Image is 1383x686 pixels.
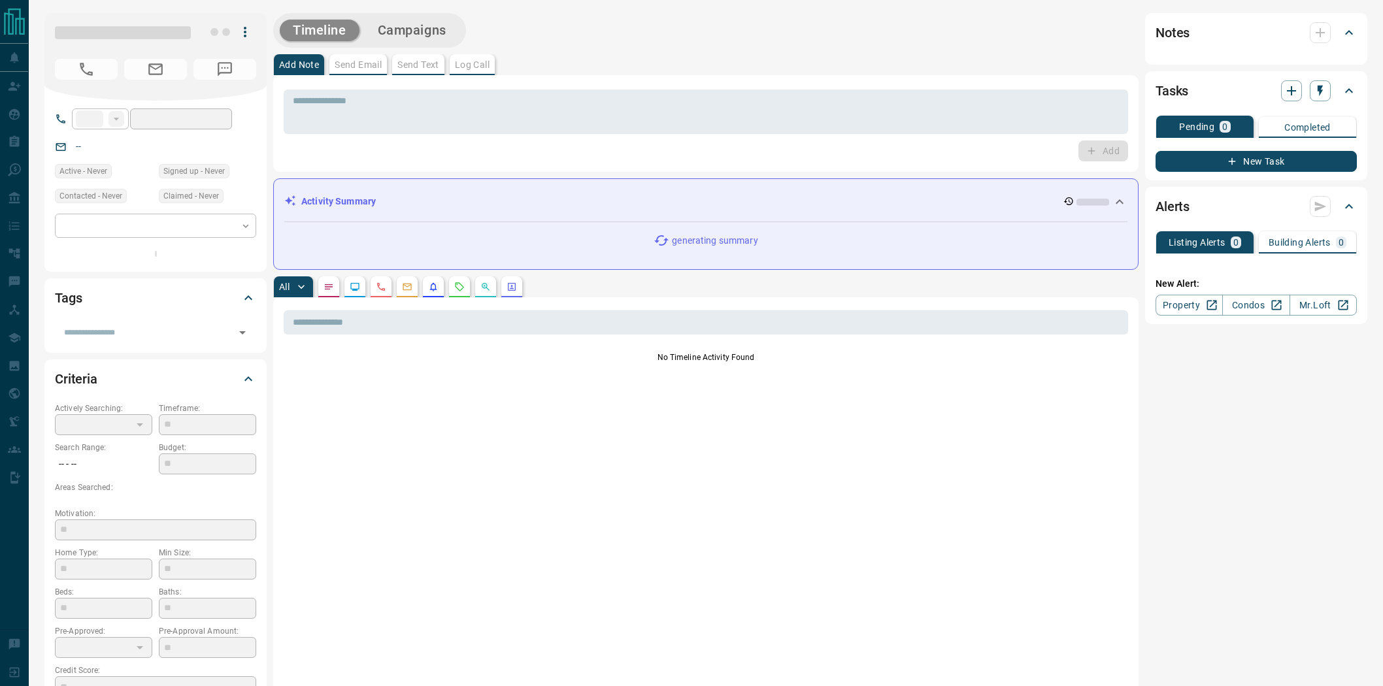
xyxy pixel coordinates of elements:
[159,547,256,559] p: Min Size:
[55,282,256,314] div: Tags
[159,625,256,637] p: Pre-Approval Amount:
[159,586,256,598] p: Baths:
[1222,295,1290,316] a: Condos
[279,60,319,69] p: Add Note
[159,402,256,414] p: Timeframe:
[55,547,152,559] p: Home Type:
[1156,75,1357,106] div: Tasks
[284,189,1127,214] div: Activity Summary
[163,165,225,178] span: Signed up - Never
[1269,238,1331,247] p: Building Alerts
[55,508,256,519] p: Motivation:
[55,482,256,493] p: Areas Searched:
[163,189,219,203] span: Claimed - Never
[301,195,376,208] p: Activity Summary
[1233,238,1239,247] p: 0
[1156,22,1190,43] h2: Notes
[76,141,81,152] a: --
[59,189,122,203] span: Contacted - Never
[1156,196,1190,217] h2: Alerts
[55,664,256,676] p: Credit Score:
[284,351,1128,363] p: No Timeline Activity Found
[280,20,359,41] button: Timeline
[428,282,439,292] svg: Listing Alerts
[193,59,256,80] span: No Number
[402,282,412,292] svg: Emails
[279,282,290,291] p: All
[324,282,334,292] svg: Notes
[55,586,152,598] p: Beds:
[124,59,187,80] span: No Email
[1156,17,1357,48] div: Notes
[1339,238,1344,247] p: 0
[55,442,152,453] p: Search Range:
[1290,295,1357,316] a: Mr.Loft
[55,402,152,414] p: Actively Searching:
[365,20,459,41] button: Campaigns
[350,282,360,292] svg: Lead Browsing Activity
[1156,80,1188,101] h2: Tasks
[1222,122,1227,131] p: 0
[1284,123,1331,132] p: Completed
[1179,122,1214,131] p: Pending
[55,363,256,395] div: Criteria
[480,282,491,292] svg: Opportunities
[454,282,465,292] svg: Requests
[55,625,152,637] p: Pre-Approved:
[233,323,252,342] button: Open
[376,282,386,292] svg: Calls
[59,165,107,178] span: Active - Never
[507,282,517,292] svg: Agent Actions
[672,234,758,248] p: generating summary
[1156,295,1223,316] a: Property
[55,368,97,389] h2: Criteria
[1169,238,1225,247] p: Listing Alerts
[55,453,152,475] p: -- - --
[1156,277,1357,291] p: New Alert:
[159,442,256,453] p: Budget:
[55,59,118,80] span: No Number
[1156,151,1357,172] button: New Task
[1156,191,1357,222] div: Alerts
[55,287,82,308] h2: Tags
